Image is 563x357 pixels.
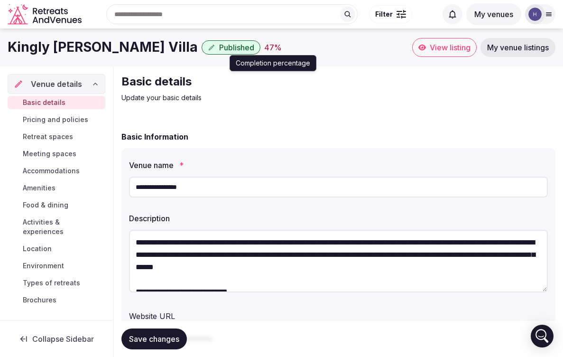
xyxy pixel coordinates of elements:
[121,93,440,103] p: Update your basic details
[412,38,477,57] a: View listing
[23,166,80,176] span: Accommodations
[129,161,548,169] label: Venue name
[8,130,105,143] a: Retreat spaces
[264,42,282,53] div: 47 %
[8,4,83,25] a: Visit the homepage
[8,198,105,212] a: Food & dining
[480,38,555,57] a: My venue listings
[528,8,542,21] img: holiday.kingly
[23,183,55,193] span: Amenities
[8,164,105,178] a: Accommodations
[8,181,105,195] a: Amenities
[8,329,105,349] button: Collapse Sidebar
[8,216,105,238] a: Activities & experiences
[8,276,105,290] a: Types of retreats
[23,278,80,288] span: Types of retreats
[8,259,105,272] a: Environment
[23,98,65,107] span: Basic details
[219,43,254,52] span: Published
[23,295,56,305] span: Brochures
[369,5,412,23] button: Filter
[121,131,188,142] h2: Basic Information
[23,217,102,236] span: Activities & experiences
[129,334,179,344] span: Save changes
[121,74,440,89] h2: Basic details
[8,242,105,255] a: Location
[8,293,105,307] a: Brochures
[121,329,187,349] button: Save changes
[487,43,549,52] span: My venue listings
[129,307,548,322] div: Website URL
[8,113,105,126] a: Pricing and policies
[31,78,82,90] span: Venue details
[531,325,554,348] div: Open Intercom Messenger
[23,244,52,254] span: Location
[23,261,64,271] span: Environment
[466,9,521,19] a: My venues
[23,149,76,159] span: Meeting spaces
[202,40,260,55] button: Published
[8,4,83,25] svg: Retreats and Venues company logo
[264,42,282,53] button: 47%
[375,9,393,19] span: Filter
[8,147,105,160] a: Meeting spaces
[23,132,73,141] span: Retreat spaces
[23,115,88,124] span: Pricing and policies
[129,215,548,222] label: Description
[32,334,94,344] span: Collapse Sidebar
[23,200,68,210] span: Food & dining
[8,38,198,56] h1: Kingly [PERSON_NAME] Villa
[466,3,521,25] button: My venues
[8,96,105,109] a: Basic details
[236,58,310,68] p: Completion percentage
[430,43,471,52] span: View listing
